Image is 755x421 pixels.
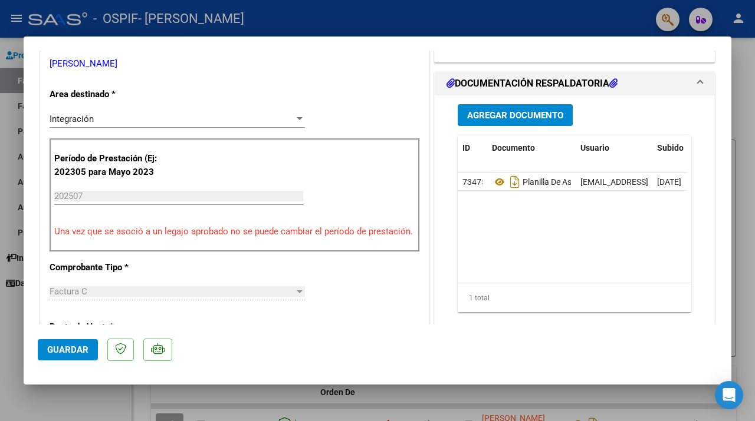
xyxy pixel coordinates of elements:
[47,344,88,355] span: Guardar
[492,177,600,187] span: Planilla De Asistencia
[657,143,684,153] span: Subido
[458,135,487,161] datatable-header-cell: ID
[50,320,160,334] p: Punto de Venta
[50,57,420,71] p: [PERSON_NAME]
[467,110,563,121] span: Agregar Documento
[492,143,535,153] span: Documento
[50,88,160,101] p: Area destinado *
[462,143,470,153] span: ID
[447,77,618,91] h1: DOCUMENTACIÓN RESPALDATORIA
[38,339,98,360] button: Guardar
[50,261,160,274] p: Comprobante Tipo *
[462,177,486,187] span: 73475
[54,225,415,238] p: Una vez que se asoció a un legajo aprobado no se puede cambiar el período de prestación.
[54,152,163,178] p: Período de Prestación (Ej: 202305 para Mayo 2023
[507,173,523,191] i: Descargar documento
[580,143,609,153] span: Usuario
[652,135,711,161] datatable-header-cell: Subido
[458,104,573,126] button: Agregar Documento
[715,381,743,409] div: Open Intercom Messenger
[50,114,94,124] span: Integración
[657,177,681,187] span: [DATE]
[435,95,714,340] div: DOCUMENTACIÓN RESPALDATORIA
[576,135,652,161] datatable-header-cell: Usuario
[487,135,576,161] datatable-header-cell: Documento
[435,72,714,95] mat-expansion-panel-header: DOCUMENTACIÓN RESPALDATORIA
[458,283,691,313] div: 1 total
[50,286,87,297] span: Factura C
